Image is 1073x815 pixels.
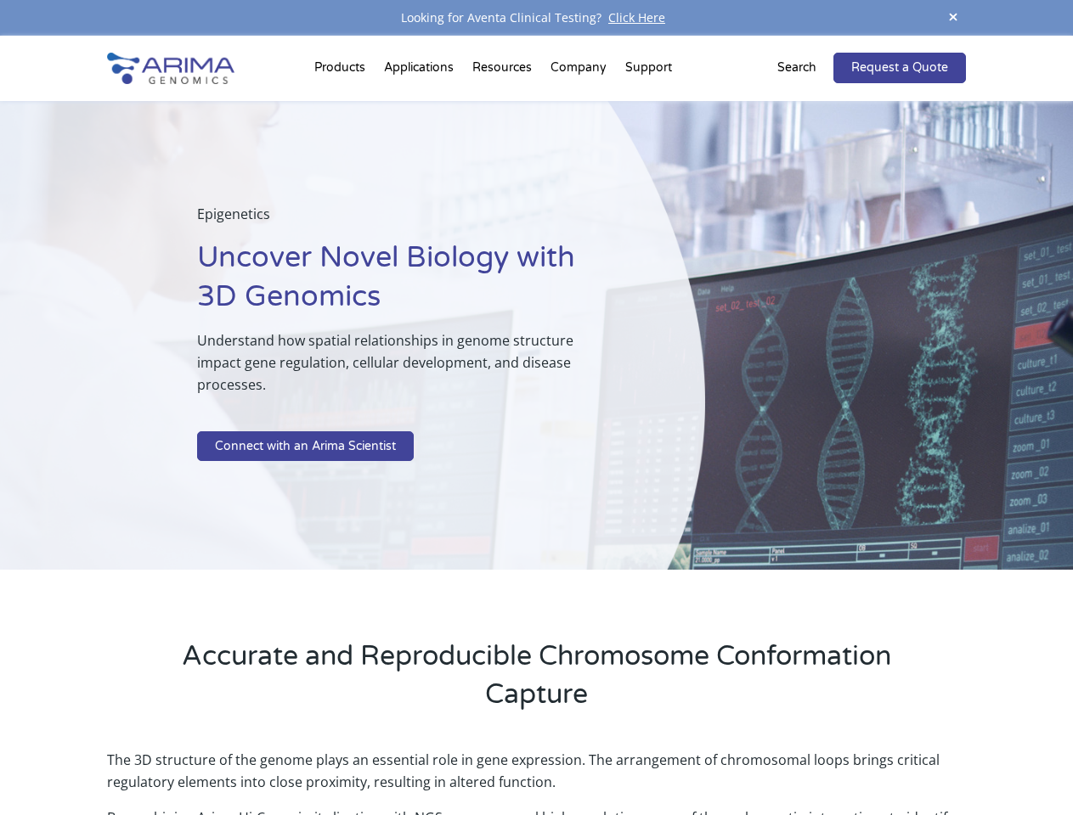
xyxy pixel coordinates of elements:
[197,239,619,329] h1: Uncover Novel Biology with 3D Genomics
[197,203,619,239] p: Epigenetics
[107,7,965,29] div: Looking for Aventa Clinical Testing?
[107,53,234,84] img: Arima-Genomics-logo
[777,57,816,79] p: Search
[175,638,897,727] h2: Accurate and Reproducible Chromosome Conformation Capture
[107,749,965,807] p: The 3D structure of the genome plays an essential role in gene expression. The arrangement of chr...
[197,329,619,409] p: Understand how spatial relationships in genome structure impact gene regulation, cellular develop...
[601,9,672,25] a: Click Here
[833,53,966,83] a: Request a Quote
[197,431,414,462] a: Connect with an Arima Scientist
